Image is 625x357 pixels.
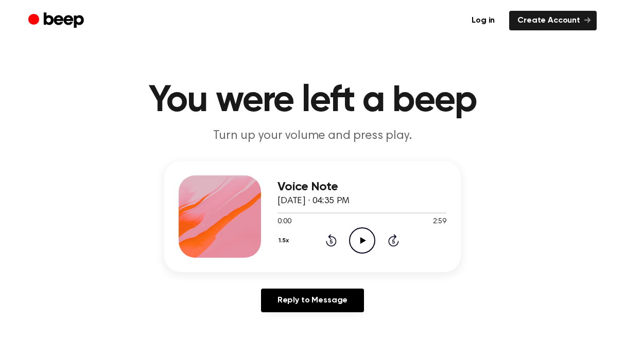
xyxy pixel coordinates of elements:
[261,289,364,312] a: Reply to Message
[277,197,350,206] span: [DATE] · 04:35 PM
[115,128,510,145] p: Turn up your volume and press play.
[277,232,293,249] button: 1.5x
[433,217,446,227] span: 2:59
[28,11,86,31] a: Beep
[509,11,597,30] a: Create Account
[49,82,576,119] h1: You were left a beep
[277,217,291,227] span: 0:00
[277,180,446,194] h3: Voice Note
[463,11,503,30] a: Log in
